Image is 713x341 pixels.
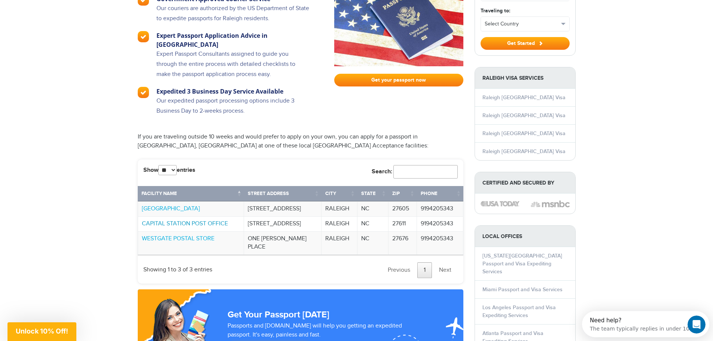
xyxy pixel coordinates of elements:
a: Raleigh [GEOGRAPHIC_DATA] Visa [482,148,566,155]
p: Our expedited passport processing options include 3 Business Day to 2-weeks process. [156,96,310,124]
a: Raleigh [GEOGRAPHIC_DATA] Visa [482,94,566,101]
td: [STREET_ADDRESS] [244,201,322,216]
a: Next [433,262,458,278]
td: 27676 [389,231,417,255]
div: The team typically replies in under 10m [8,12,113,20]
strong: Get Your Passport [DATE] [228,309,329,320]
div: Open Intercom Messenger [3,3,135,24]
td: [STREET_ADDRESS] [244,216,322,231]
th: Zip: activate to sort column ascending [389,186,417,201]
span: Select Country [485,20,559,28]
a: WESTGATE POSTAL STORE [142,235,214,242]
p: Expert Passport Consultants assigned to guide you through the entire process with detailed checkl... [156,49,310,87]
p: Our couriers are authorized by the US Department of State to expedite passports for Raleigh resid... [156,3,310,31]
td: RALEIGH [322,201,357,216]
label: Show entries [143,165,195,175]
a: Raleigh [GEOGRAPHIC_DATA] Visa [482,130,566,137]
td: NC [357,216,389,231]
a: [US_STATE][GEOGRAPHIC_DATA] Passport and Visa Expediting Services [482,253,562,275]
span: Unlock 10% Off! [16,327,68,335]
th: State: activate to sort column ascending [357,186,389,201]
iframe: Intercom live chat [688,316,706,334]
input: Search: [393,165,458,179]
td: 9194205343 [417,216,463,231]
a: CAPITAL STATION POST OFFICE [142,220,228,227]
button: Get Started [481,37,570,50]
th: City: activate to sort column ascending [322,186,357,201]
a: Get your passport now [334,74,463,86]
th: Phone: activate to sort column ascending [417,186,463,201]
td: NC [357,201,389,216]
h3: Expedited 3 Business Day Service Available [156,87,310,96]
a: 1 [417,262,432,278]
strong: Certified and Secured by [475,172,575,194]
td: 9194205343 [417,201,463,216]
td: ONE [PERSON_NAME] PLACE [244,231,322,255]
th: Street Address: activate to sort column ascending [244,186,322,201]
td: 9194205343 [417,231,463,255]
td: RALEIGH [322,216,357,231]
button: Select Country [481,17,569,31]
td: 27611 [389,216,417,231]
strong: LOCAL OFFICES [475,226,575,247]
div: Showing 1 to 3 of 3 entries [143,261,212,274]
img: image description [531,200,570,208]
td: RALEIGH [322,231,357,255]
p: If you are traveling outside 10 weeks and would prefer to apply on your own, you can apply for a ... [138,133,463,150]
label: Traveling to: [481,7,510,15]
a: Raleigh [GEOGRAPHIC_DATA] Visa [482,112,566,119]
div: Unlock 10% Off! [7,322,76,341]
label: Search: [372,165,458,179]
th: Facility Name: activate to sort column descending [138,186,244,201]
select: Showentries [158,165,177,175]
a: [GEOGRAPHIC_DATA] [142,205,200,212]
div: Need help? [8,6,113,12]
a: Previous [381,262,417,278]
h3: Expert Passport Application Advice in [GEOGRAPHIC_DATA] [156,31,310,49]
strong: Raleigh Visa Services [475,67,575,89]
img: image description [481,201,519,206]
iframe: Intercom live chat discovery launcher [582,311,709,337]
td: NC [357,231,389,255]
td: 27605 [389,201,417,216]
a: Miami Passport and Visa Services [482,286,563,293]
a: Los Angeles Passport and Visa Expediting Services [482,304,556,319]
